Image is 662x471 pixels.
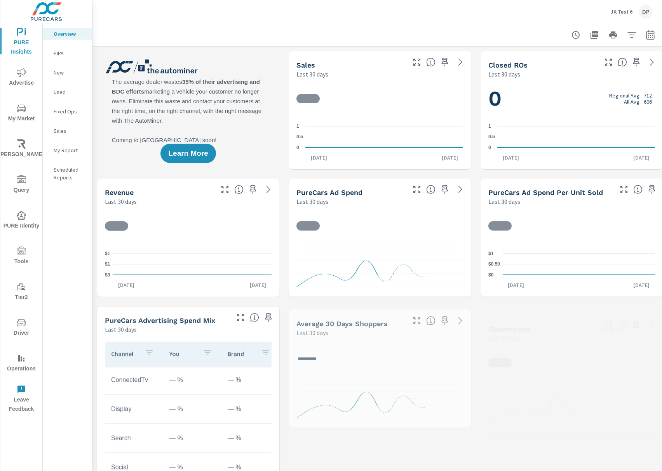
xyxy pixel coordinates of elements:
span: Total sales revenue over the selected date range. [Source: This data is sourced from the dealer’s... [234,185,244,194]
span: Driver [3,318,40,338]
text: 1 [488,123,491,129]
span: [PERSON_NAME] [3,139,40,159]
p: Last 30 days [488,70,520,79]
span: Advertise [3,68,40,88]
p: You [169,350,197,358]
h5: Revenue [105,188,134,196]
a: See more details in report [454,56,467,68]
td: — % [163,400,221,419]
span: Save this to your personalized report [646,183,658,196]
p: Used [54,88,86,96]
span: Save this to your personalized report [439,183,451,196]
p: [DATE] [244,281,272,289]
td: — % [163,370,221,390]
p: [DATE] [497,154,524,162]
p: All Avg: [624,99,641,105]
text: $1 [105,262,110,267]
span: PURE Identity [3,211,40,231]
text: 0 [488,145,491,150]
p: Regional Avg: [609,92,641,99]
span: This table looks at how you compare to the amount of budget you spend per channel as opposed to y... [250,313,259,322]
p: Last 30 days [488,197,520,206]
td: Search [105,429,163,448]
td: — % [221,429,280,448]
p: My Report [54,146,86,154]
div: DP [639,5,653,19]
p: JK Test 6 [611,8,632,15]
p: Last 30 days [105,325,137,334]
text: 0 [296,145,299,150]
button: Select Date Range [643,27,658,43]
text: $0.50 [488,261,500,267]
td: — % [221,400,280,419]
h5: PureCars Ad Spend [296,188,362,196]
h5: PureCars Advertising Spend Mix [105,316,215,325]
text: $1 [488,251,494,256]
a: See more details in report [646,320,658,332]
h1: 0 [488,85,655,112]
div: PIPA [43,47,92,59]
p: Scheduled Reports [54,166,86,181]
p: Sales [54,127,86,135]
span: Leave Feedback [3,385,40,414]
span: The number of dealer-specified goals completed by a visitor. [Source: This data is provided by th... [618,322,627,331]
p: Last 30 days [488,334,520,343]
p: Last 30 days [105,197,137,206]
text: $0 [488,272,494,278]
p: Last 30 days [296,70,328,79]
button: Make Fullscreen [411,56,423,68]
span: Save this to your personalized report [630,56,643,68]
button: Make Fullscreen [234,311,247,324]
a: See more details in report [262,183,275,196]
p: New [54,69,86,76]
text: $0 [105,272,110,278]
p: Fixed Ops [54,108,86,115]
span: Average cost of advertising per each vehicle sold at the dealer over the selected date range. The... [633,185,643,194]
h1: — [296,344,463,370]
button: Learn More [160,144,216,163]
div: Scheduled Reports [43,164,92,183]
p: PIPA [54,49,86,57]
span: Number of vehicles sold by the dealership over the selected date range. [Source: This data is sou... [426,57,436,67]
span: Save this to your personalized report [630,320,643,332]
button: Print Report [605,27,621,43]
span: Save this to your personalized report [262,311,275,324]
button: Make Fullscreen [602,320,615,332]
span: Learn More [168,150,208,157]
p: [DATE] [628,281,655,289]
span: PURE Insights [3,28,40,57]
span: Operations [3,354,40,374]
button: Apply Filters [624,27,639,43]
div: Fixed Ops [43,106,92,117]
a: See more details in report [454,183,467,196]
div: Overview [43,28,92,40]
text: 1 [296,123,299,129]
span: Save this to your personalized report [439,56,451,68]
td: Display [105,400,163,419]
span: Number of Repair Orders Closed by the selected dealership group over the selected time range. [So... [618,57,627,67]
a: See more details in report [646,56,658,68]
p: Last 30 days [296,197,328,206]
p: [DATE] [628,154,655,162]
div: nav menu [0,23,42,416]
h5: Conversions [488,325,531,333]
text: 0.5 [488,134,495,140]
p: 712 [644,92,652,99]
p: Brand [228,350,255,358]
p: Channel [111,350,138,358]
h5: Closed ROs [488,61,528,69]
text: $1 [105,251,110,256]
p: 606 [644,99,652,105]
p: [DATE] [305,154,333,162]
span: A rolling 30 day total of daily Shoppers on the dealership website, averaged over the selected da... [426,316,436,325]
button: Make Fullscreen [411,315,423,327]
td: — % [221,370,280,390]
a: See more details in report [454,315,467,327]
span: My Market [3,104,40,123]
td: ConnectedTv [105,370,163,390]
div: Used [43,86,92,98]
button: Make Fullscreen [411,183,423,196]
div: New [43,67,92,78]
text: 0.5 [296,134,303,140]
span: Total cost of media for all PureCars channels for the selected dealership group over the selected... [426,185,436,194]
